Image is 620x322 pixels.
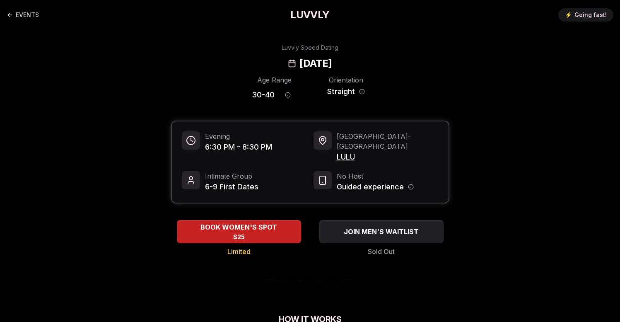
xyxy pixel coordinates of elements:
[342,227,420,237] span: JOIN MEN'S WAITLIST
[205,131,272,141] span: Evening
[233,233,245,241] span: $25
[199,222,279,232] span: BOOK WOMEN'S SPOT
[319,220,444,243] button: JOIN MEN'S WAITLIST - Sold Out
[323,75,369,85] div: Orientation
[205,171,258,181] span: Intimate Group
[290,8,329,22] a: LUVVLY
[299,57,332,70] h2: [DATE]
[227,247,251,257] span: Limited
[408,184,414,190] button: Host information
[337,151,439,163] span: LULU
[359,89,365,94] button: Orientation information
[252,89,275,101] span: 30 - 40
[337,131,439,151] span: [GEOGRAPHIC_DATA] - [GEOGRAPHIC_DATA]
[574,11,607,19] span: Going fast!
[205,181,258,193] span: 6-9 First Dates
[177,220,301,243] button: BOOK WOMEN'S SPOT - Limited
[282,44,338,52] div: Luvvly Speed Dating
[252,75,297,85] div: Age Range
[205,141,272,153] span: 6:30 PM - 8:30 PM
[279,86,297,104] button: Age range information
[7,7,39,23] a: Back to events
[337,181,404,193] span: Guided experience
[565,11,572,19] span: ⚡️
[368,247,395,257] span: Sold Out
[337,171,414,181] span: No Host
[327,86,355,97] span: Straight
